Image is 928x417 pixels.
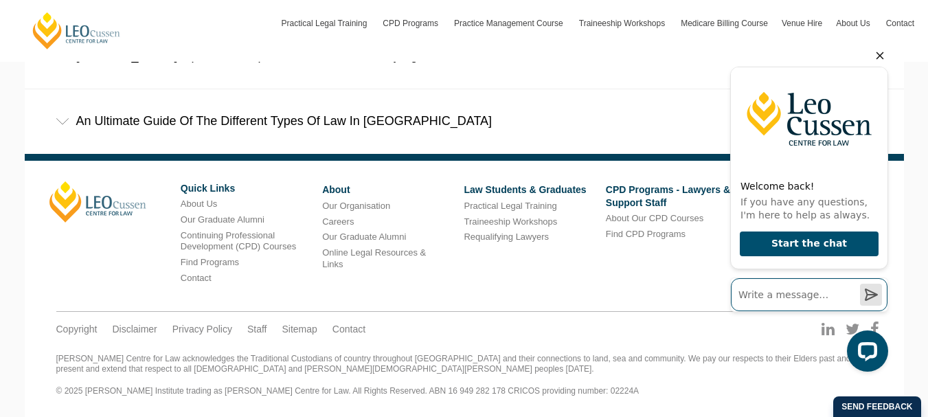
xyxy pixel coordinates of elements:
[775,3,829,43] a: Venue Hire
[606,229,686,239] a: Find CPD Programs
[464,201,556,211] a: Practical Legal Training
[606,184,730,207] a: CPD Programs - Lawyers & Support Staff
[322,184,350,195] a: About
[49,181,146,223] a: [PERSON_NAME]
[181,183,312,194] h6: Quick Links
[172,323,232,335] a: Privacy Policy
[829,3,879,43] a: About Us
[332,323,365,335] a: Contact
[447,3,572,43] a: Practice Management Course
[181,273,212,283] a: Contact
[322,232,406,242] a: Our Graduate Alumni
[606,213,703,223] a: About Our CPD Courses
[56,354,872,396] div: [PERSON_NAME] Centre for Law acknowledges the Traditional Custodians of country throughout [GEOGR...
[31,11,122,50] a: [PERSON_NAME] Centre for Law
[879,3,921,43] a: Contact
[464,232,549,242] a: Requalifying Lawyers
[112,323,157,335] a: Disclaimer
[464,216,557,227] a: Traineeship Workshops
[25,89,904,153] div: An Ultimate Guide Of The Different Types Of Law In [GEOGRAPHIC_DATA]
[181,199,217,209] a: About Us
[181,214,264,225] a: Our Graduate Alumni
[572,3,674,43] a: Traineeship Workshops
[247,323,267,335] a: Staff
[275,3,376,43] a: Practical Legal Training
[322,201,390,211] a: Our Organisation
[181,257,239,267] a: Find Programs
[322,216,354,227] a: Careers
[376,3,447,43] a: CPD Programs
[322,247,426,269] a: Online Legal Resources & Links
[282,323,317,335] a: Sitemap
[56,323,98,335] a: Copyright
[181,230,296,252] a: Continuing Professional Development (CPD) Courses
[674,3,775,43] a: Medicare Billing Course
[464,184,586,195] a: Law Students & Graduates
[719,41,894,383] iframe: LiveChat chat widget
